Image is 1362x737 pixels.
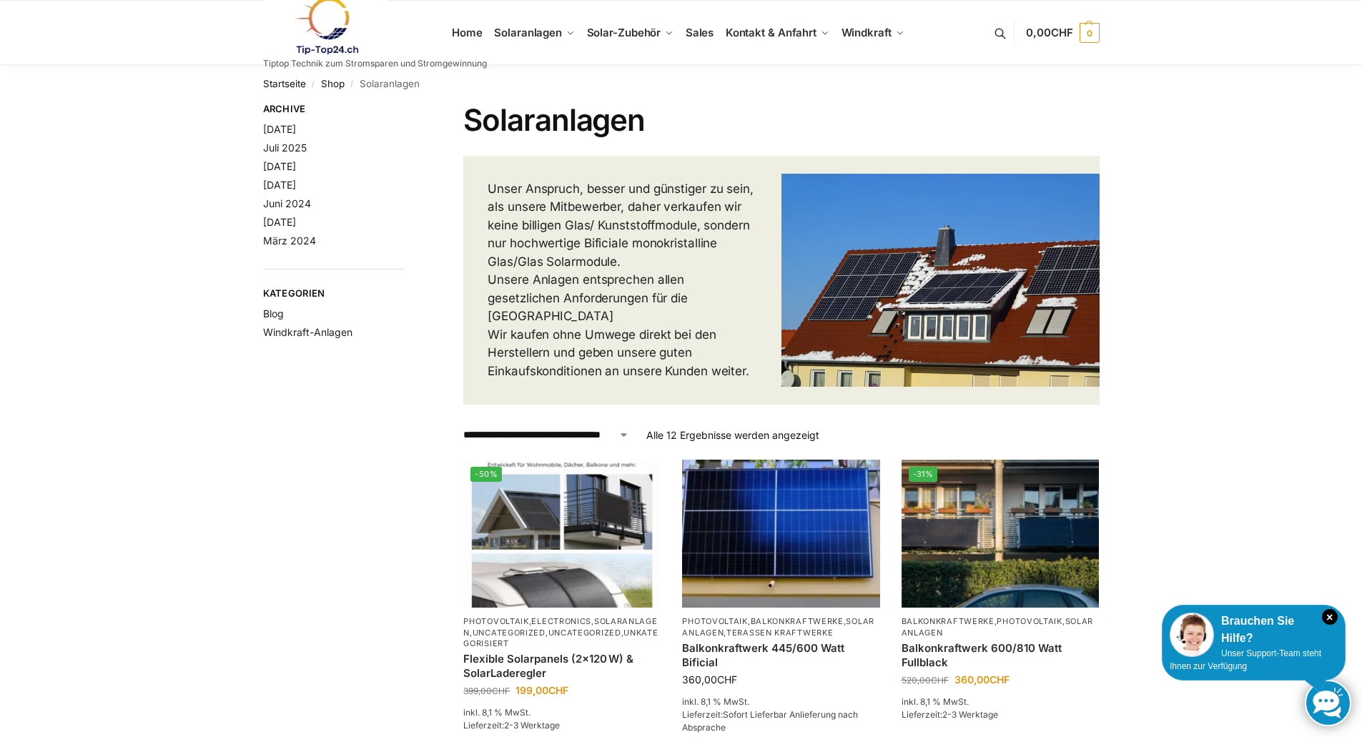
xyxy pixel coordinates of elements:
[263,59,487,68] p: Tiptop Technik zum Stromsparen und Stromgewinnung
[679,1,719,65] a: Sales
[682,709,858,733] span: Sofort Lieferbar Anlieferung nach Absprache
[263,123,296,135] a: [DATE]
[263,65,1100,102] nav: Breadcrumb
[990,673,1010,686] span: CHF
[463,686,510,696] bdi: 399,00
[842,26,892,39] span: Windkraft
[263,160,296,172] a: [DATE]
[1170,613,1338,647] div: Brauchen Sie Hilfe?
[548,628,621,638] a: Uncategorized
[463,652,661,680] a: Flexible Solarpanels (2×120 W) & SolarLaderegler
[515,684,568,696] bdi: 199,00
[781,174,1100,386] img: Solar Dachanlage 6,5 KW
[682,460,879,608] img: Solaranlage für den kleinen Balkon
[263,326,352,338] a: Windkraft-Anlagen
[463,427,629,442] select: Shop-Reihenfolge
[954,673,1010,686] bdi: 360,00
[942,709,998,720] span: 2-3 Werktage
[1051,26,1073,39] span: CHF
[682,673,737,686] bdi: 360,00
[902,696,1099,708] p: inkl. 8,1 % MwSt.
[682,641,879,669] a: Balkonkraftwerk 445/600 Watt Bificial
[263,197,311,209] a: Juni 2024
[263,307,284,320] a: Blog
[581,1,679,65] a: Solar-Zubehör
[931,675,949,686] span: CHF
[463,720,560,731] span: Lieferzeit:
[494,26,562,39] span: Solaranlagen
[1170,648,1321,671] span: Unser Support-Team steht Ihnen zur Verfügung
[717,673,737,686] span: CHF
[345,79,360,90] span: /
[548,684,568,696] span: CHF
[997,616,1062,626] a: Photovoltaik
[405,103,413,119] button: Close filters
[263,216,296,228] a: [DATE]
[646,427,819,442] p: Alle 12 Ergebnisse werden angezeigt
[751,616,844,626] a: Balkonkraftwerke
[682,616,879,638] p: , , ,
[1170,613,1214,657] img: Customer service
[463,616,528,626] a: Photovoltaik
[263,102,405,117] span: Archive
[463,628,658,648] a: Unkategorisiert
[726,628,833,638] a: Terassen Kraftwerke
[1026,11,1099,54] a: 0,00CHF 0
[1080,23,1100,43] span: 0
[1026,26,1072,39] span: 0,00
[263,179,296,191] a: [DATE]
[473,628,546,638] a: Uncategorized
[719,1,835,65] a: Kontakt & Anfahrt
[263,234,316,247] a: März 2024
[682,616,747,626] a: Photovoltaik
[488,180,757,381] p: Unser Anspruch, besser und günstiger zu sein, als unsere Mitbewerber, daher verkaufen wir keine b...
[504,720,560,731] span: 2-3 Werktage
[488,1,581,65] a: Solaranlagen
[1322,609,1338,625] i: Schließen
[902,460,1099,608] img: 2 Balkonkraftwerke
[835,1,910,65] a: Windkraft
[902,641,1099,669] a: Balkonkraftwerk 600/810 Watt Fullblack
[682,696,879,708] p: inkl. 8,1 % MwSt.
[463,102,1099,138] h1: Solaranlagen
[902,709,998,720] span: Lieferzeit:
[463,460,661,608] a: -50%Flexible Solar Module für Wohnmobile Camping Balkon
[263,142,307,154] a: Juli 2025
[263,287,405,301] span: Kategorien
[531,616,591,626] a: Electronics
[902,616,1099,638] p: , ,
[463,616,657,637] a: Solaranlagen
[321,78,345,89] a: Shop
[463,616,661,649] p: , , , , ,
[463,706,661,719] p: inkl. 8,1 % MwSt.
[902,616,995,626] a: Balkonkraftwerke
[902,675,949,686] bdi: 520,00
[492,686,510,696] span: CHF
[587,26,661,39] span: Solar-Zubehör
[463,460,661,608] img: Flexible Solar Module für Wohnmobile Camping Balkon
[682,709,858,733] span: Lieferzeit:
[902,460,1099,608] a: -31%2 Balkonkraftwerke
[902,616,1094,637] a: Solaranlagen
[686,26,714,39] span: Sales
[306,79,321,90] span: /
[682,616,874,637] a: Solaranlagen
[726,26,816,39] span: Kontakt & Anfahrt
[263,78,306,89] a: Startseite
